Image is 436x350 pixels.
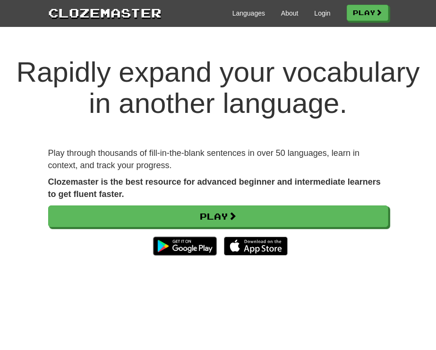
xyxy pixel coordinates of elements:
[347,5,388,21] a: Play
[232,9,265,18] a: Languages
[281,9,299,18] a: About
[48,205,388,227] a: Play
[148,232,222,260] img: Get it on Google Play
[48,177,381,199] strong: Clozemaster is the best resource for advanced beginner and intermediate learners to get fluent fa...
[224,237,288,256] img: Download_on_the_App_Store_Badge_US-UK_135x40-25178aeef6eb6b83b96f5f2d004eda3bffbb37122de64afbaef7...
[314,9,330,18] a: Login
[48,147,388,171] p: Play through thousands of fill-in-the-blank sentences in over 50 languages, learn in context, and...
[48,4,162,21] a: Clozemaster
